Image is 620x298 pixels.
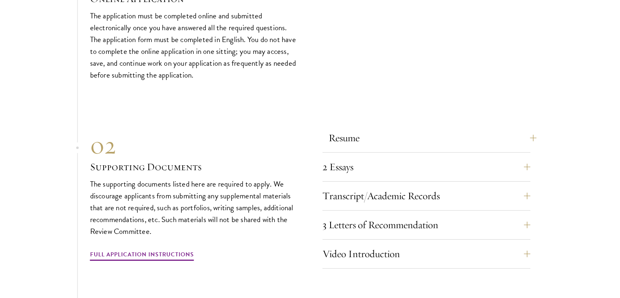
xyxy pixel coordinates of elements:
[90,10,298,81] p: The application must be completed online and submitted electronically once you have answered all ...
[90,178,298,237] p: The supporting documents listed here are required to apply. We discourage applicants from submitt...
[90,131,298,160] div: 02
[322,157,530,177] button: 2 Essays
[90,160,298,174] h3: Supporting Documents
[329,128,536,148] button: Resume
[90,249,194,262] a: Full Application Instructions
[322,215,530,235] button: 3 Letters of Recommendation
[322,186,530,206] button: Transcript/Academic Records
[322,244,530,264] button: Video Introduction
